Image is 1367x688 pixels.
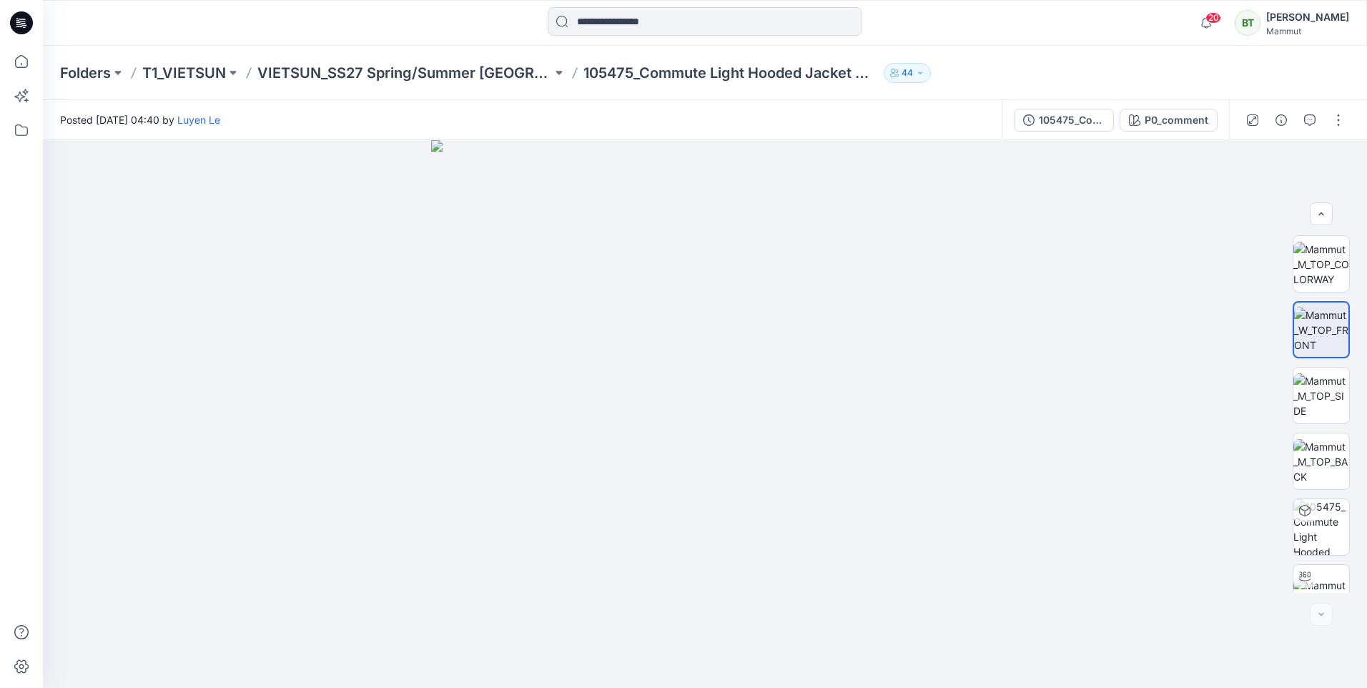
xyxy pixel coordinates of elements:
img: Mammut_M_TOP_TT [1293,578,1349,608]
div: P0_comment [1145,112,1208,128]
img: Mammut_M_TOP_BACK [1293,439,1349,484]
div: Mammut [1266,26,1349,36]
img: Mammut_M_TOP_COLORWAY [1293,242,1349,287]
p: 105475_Commute Light Hooded Jacket AF Women [583,63,878,83]
img: 105475_Commute Light Hooded Jacket AF Women P0_comment [1293,499,1349,555]
button: 105475_Commute Light Hooded Jacket AF Women [1014,109,1114,132]
div: [PERSON_NAME] [1266,9,1349,26]
p: 44 [902,65,913,81]
a: VIETSUN_SS27 Spring/Summer [GEOGRAPHIC_DATA] [257,63,552,83]
div: BT [1235,10,1260,36]
img: eyJhbGciOiJIUzI1NiIsImtpZCI6IjAiLCJzbHQiOiJzZXMiLCJ0eXAiOiJKV1QifQ.eyJkYXRhIjp7InR5cGUiOiJzdG9yYW... [431,140,979,688]
span: Posted [DATE] 04:40 by [60,112,220,127]
img: Mammut_W_TOP_FRONT [1294,308,1348,353]
span: 20 [1205,12,1221,24]
button: P0_comment [1120,109,1218,132]
a: Folders [60,63,111,83]
button: 44 [884,63,931,83]
img: Mammut_M_TOP_SIDE [1293,373,1349,418]
button: Details [1270,109,1293,132]
div: 105475_Commute Light Hooded Jacket AF Women [1039,112,1105,128]
a: T1_VIETSUN [142,63,226,83]
a: Luyen Le [177,114,220,126]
